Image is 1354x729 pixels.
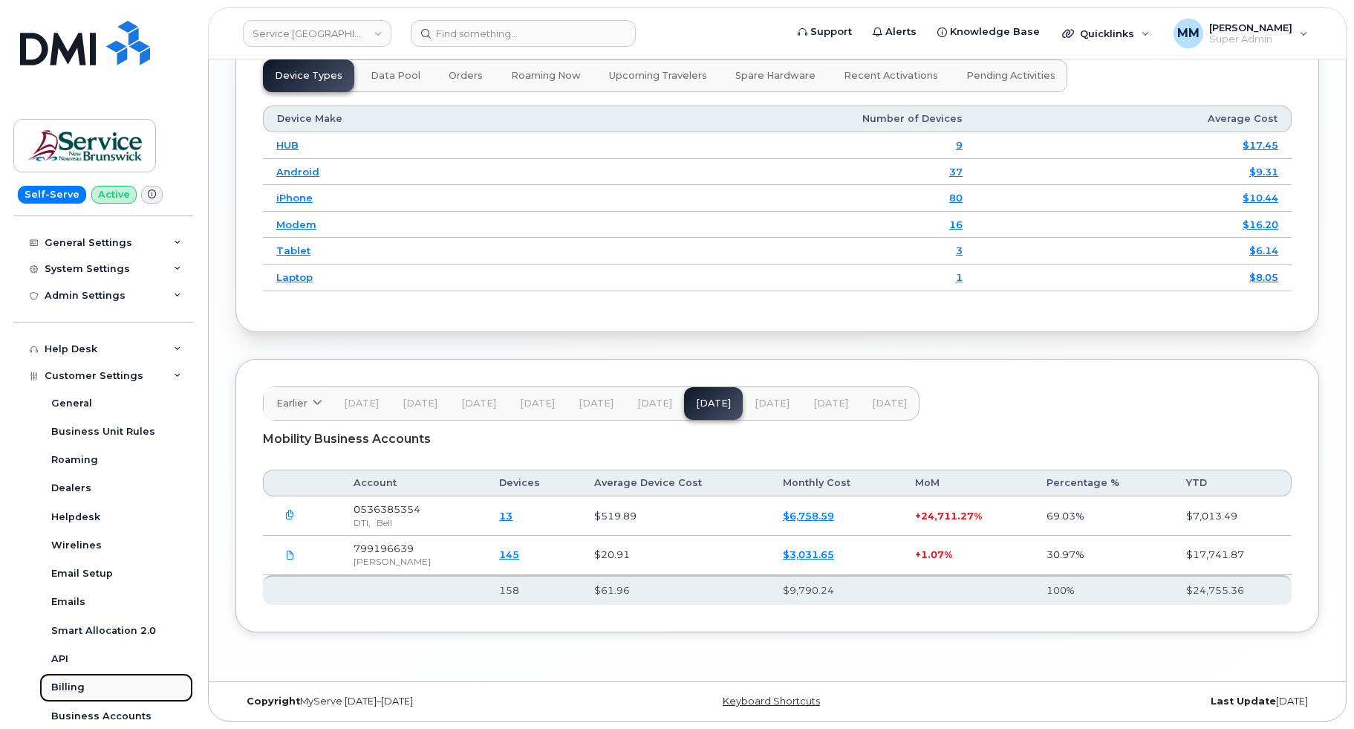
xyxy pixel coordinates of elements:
a: $3,031.65 [783,548,834,560]
span: [DATE] [755,398,790,409]
a: 80 [949,192,963,204]
span: Support [810,25,852,39]
a: $8.05 [1249,271,1278,283]
div: MyServe [DATE]–[DATE] [235,696,596,707]
a: 145 [499,548,519,560]
strong: Copyright [247,696,300,707]
a: 16 [949,218,963,230]
span: [DATE] [403,398,437,409]
a: 1 [956,271,963,283]
th: 100% [1033,575,1173,605]
span: Roaming Now [511,70,581,82]
span: [DATE] [813,398,848,409]
span: Orders [449,70,483,82]
a: Keyboard Shortcuts [723,696,820,707]
a: $9.31 [1249,166,1278,178]
a: iPhone [276,192,313,204]
a: Knowledge Base [927,17,1050,47]
td: 30.97% [1033,536,1173,575]
th: Number of Devices [564,106,976,132]
span: [DATE] [579,398,613,409]
span: [DATE] [520,398,555,409]
a: 37 [949,166,963,178]
td: $7,013.49 [1173,496,1292,536]
a: Tablet [276,244,310,256]
td: 69.03% [1033,496,1173,536]
span: Earlier [276,396,307,410]
th: Devices [486,470,581,496]
a: $10.44 [1243,192,1278,204]
th: Average Cost [976,106,1292,132]
span: MM [1177,25,1200,42]
a: Modem [276,218,316,230]
span: + [915,548,921,560]
strong: Last Update [1211,696,1276,707]
a: Alerts [862,17,927,47]
th: $24,755.36 [1173,575,1292,605]
span: Knowledge Base [950,25,1040,39]
th: Account [340,470,486,496]
a: 9 [956,139,963,151]
span: Bell [377,517,392,528]
span: [DATE] [637,398,672,409]
span: Alerts [885,25,917,39]
a: Earlier [264,387,332,420]
a: $6.14 [1249,244,1278,256]
th: Percentage % [1033,470,1173,496]
span: Upcoming Travelers [609,70,707,82]
a: HUB [276,139,299,151]
th: $61.96 [581,575,769,605]
a: Support [787,17,862,47]
span: [DATE] [461,398,496,409]
td: $519.89 [581,496,769,536]
span: + [915,510,921,522]
a: $6,758.59 [783,510,834,522]
a: SNB.Rogers-Jun18_2025-3008849056.pdf [276,542,305,568]
span: [DATE] [872,398,907,409]
span: [PERSON_NAME] [354,556,431,567]
span: Super Admin [1209,33,1292,45]
th: 158 [486,575,581,605]
span: Pending Activities [966,70,1055,82]
div: Michael Merced [1163,19,1318,48]
div: [DATE] [958,696,1319,707]
span: 799196639 [354,542,414,554]
th: $9,790.24 [769,575,902,605]
span: [PERSON_NAME] [1209,22,1292,33]
span: Quicklinks [1080,27,1134,39]
span: DTI, [354,517,371,528]
th: Average Device Cost [581,470,769,496]
a: $17.45 [1243,139,1278,151]
a: Laptop [276,271,313,283]
th: YTD [1173,470,1292,496]
span: Data Pool [371,70,420,82]
span: [DATE] [344,398,379,409]
span: 1.07% [921,548,952,560]
input: Find something... [411,20,636,47]
td: $20.91 [581,536,769,575]
div: Mobility Business Accounts [263,421,1292,458]
a: Android [276,166,319,178]
a: $16.20 [1243,218,1278,230]
span: 24,711.27% [921,510,982,522]
span: 0536385354 [354,503,420,515]
th: MoM [902,470,1033,496]
span: Recent Activations [844,70,938,82]
a: Service New Brunswick (SNB) [243,20,391,47]
div: Quicklinks [1052,19,1160,48]
td: $17,741.87 [1173,536,1292,575]
span: Spare Hardware [735,70,816,82]
th: Device Make [263,106,564,132]
a: 3 [956,244,963,256]
th: Monthly Cost [769,470,902,496]
a: 13 [499,510,512,522]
